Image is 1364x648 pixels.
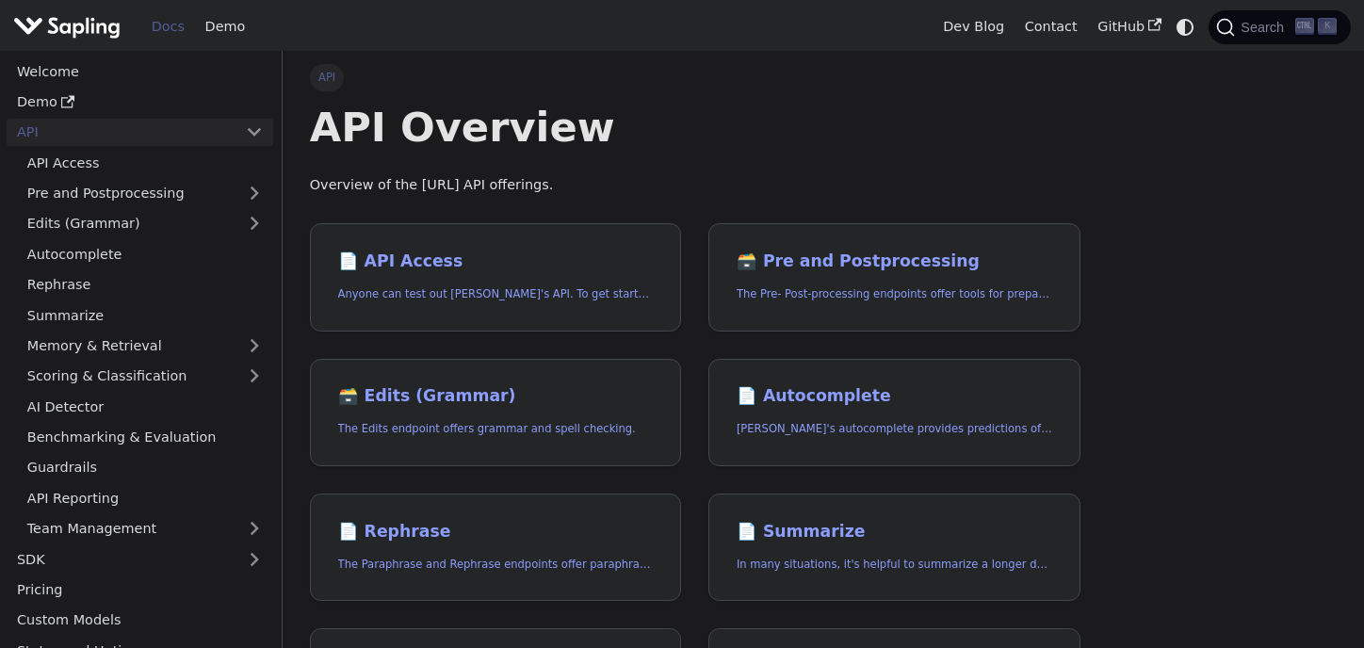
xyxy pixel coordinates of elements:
[17,240,273,267] a: Autocomplete
[17,149,273,176] a: API Access
[235,119,273,146] button: Collapse sidebar category 'API'
[1209,10,1350,44] button: Search (Ctrl+K)
[737,386,1052,407] h2: Autocomplete
[7,545,235,573] a: SDK
[737,251,1052,272] h2: Pre and Postprocessing
[1235,20,1295,35] span: Search
[7,576,273,604] a: Pricing
[708,494,1080,602] a: 📄️ SummarizeIn many situations, it's helpful to summarize a longer document into a shorter, more ...
[13,13,121,40] img: Sapling.ai
[17,210,273,237] a: Edits (Grammar)
[17,180,273,207] a: Pre and Postprocessing
[338,522,654,543] h2: Rephrase
[310,64,1080,90] nav: Breadcrumbs
[310,174,1080,197] p: Overview of the [URL] API offerings.
[1318,18,1337,35] kbd: K
[310,359,682,467] a: 🗃️ Edits (Grammar)The Edits endpoint offers grammar and spell checking.
[338,285,654,303] p: Anyone can test out Sapling's API. To get started with the API, simply:
[141,12,195,41] a: Docs
[7,89,273,116] a: Demo
[310,494,682,602] a: 📄️ RephraseThe Paraphrase and Rephrase endpoints offer paraphrasing for particular styles.
[17,454,273,481] a: Guardrails
[338,420,654,438] p: The Edits endpoint offers grammar and spell checking.
[17,393,273,420] a: AI Detector
[737,522,1052,543] h2: Summarize
[338,251,654,272] h2: API Access
[933,12,1014,41] a: Dev Blog
[17,301,273,329] a: Summarize
[708,359,1080,467] a: 📄️ Autocomplete[PERSON_NAME]'s autocomplete provides predictions of the next few characters or words
[7,607,273,634] a: Custom Models
[17,332,273,360] a: Memory & Retrieval
[235,545,273,573] button: Expand sidebar category 'SDK'
[13,13,127,40] a: Sapling.ai
[1172,13,1199,40] button: Switch between dark and light mode (currently system mode)
[708,223,1080,332] a: 🗃️ Pre and PostprocessingThe Pre- Post-processing endpoints offer tools for preparing your text d...
[310,64,345,90] span: API
[17,271,273,299] a: Rephrase
[338,556,654,574] p: The Paraphrase and Rephrase endpoints offer paraphrasing for particular styles.
[310,223,682,332] a: 📄️ API AccessAnyone can test out [PERSON_NAME]'s API. To get started with the API, simply:
[737,420,1052,438] p: Sapling's autocomplete provides predictions of the next few characters or words
[17,484,273,511] a: API Reporting
[737,285,1052,303] p: The Pre- Post-processing endpoints offer tools for preparing your text data for ingestation as we...
[17,363,273,390] a: Scoring & Classification
[338,386,654,407] h2: Edits (Grammar)
[195,12,255,41] a: Demo
[1087,12,1171,41] a: GitHub
[7,119,235,146] a: API
[17,515,273,543] a: Team Management
[737,556,1052,574] p: In many situations, it's helpful to summarize a longer document into a shorter, more easily diges...
[17,424,273,451] a: Benchmarking & Evaluation
[310,102,1080,153] h1: API Overview
[7,57,273,85] a: Welcome
[1015,12,1088,41] a: Contact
